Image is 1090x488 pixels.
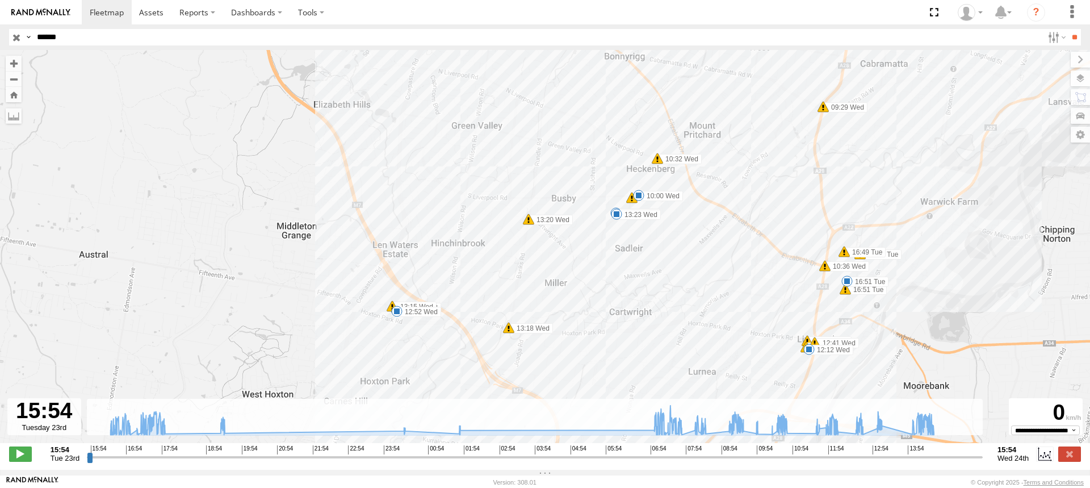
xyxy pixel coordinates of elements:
label: 12:12 Wed [809,345,853,355]
label: Search Filter Options [1043,29,1068,45]
span: 22:54 [348,445,364,454]
span: 07:54 [686,445,702,454]
span: Wed 24th Sep 2025 [997,454,1029,462]
label: 09:36 Wed [616,208,660,219]
button: Zoom in [6,56,22,71]
label: 13:20 Wed [529,215,573,225]
span: 13:54 [908,445,924,454]
label: 10:32 Wed [657,154,702,164]
span: 17:54 [162,445,178,454]
label: 12:52 Wed [397,307,441,317]
span: 09:54 [757,445,773,454]
label: 12:41 Wed [815,338,859,348]
a: Visit our Website [6,477,58,488]
div: 8 [626,192,638,203]
span: Tue 23rd Sep 2025 [51,454,79,462]
a: Terms and Conditions [1024,479,1084,486]
label: Map Settings [1071,127,1090,143]
span: 15:54 [91,445,107,454]
span: 03:54 [535,445,551,454]
strong: 15:54 [51,445,79,454]
label: 13:18 Wed [509,323,553,333]
label: Close [1058,447,1081,461]
span: 02:54 [500,445,515,454]
span: 06:54 [651,445,666,454]
label: Measure [6,108,22,124]
strong: 15:54 [997,445,1029,454]
img: rand-logo.svg [11,9,70,16]
div: © Copyright 2025 - [971,479,1084,486]
label: Search Query [24,29,33,45]
label: 10:00 Wed [639,191,683,201]
div: Tye Clark [954,4,987,21]
label: Play/Stop [9,447,32,461]
span: 05:54 [606,445,622,454]
label: 16:49 Tue [844,247,886,257]
div: Version: 308.01 [493,479,536,486]
button: Zoom Home [6,87,22,102]
span: 01:54 [464,445,480,454]
label: 16:51 Tue [847,277,888,287]
span: 10:54 [793,445,808,454]
button: Zoom out [6,71,22,87]
span: 04:54 [571,445,586,454]
label: 12:10 Wed [807,336,852,347]
span: 00:54 [428,445,444,454]
span: 23:54 [384,445,400,454]
label: 13:15 Wed [392,302,437,312]
div: 0 [1011,400,1081,426]
label: 13:23 Wed [617,210,661,220]
span: 21:54 [313,445,329,454]
span: 08:54 [722,445,737,454]
span: 11:54 [828,445,844,454]
i: ? [1027,3,1045,22]
span: 12:54 [873,445,888,454]
label: 10:36 Wed [825,261,869,272]
label: 16:48 Tue [860,249,902,260]
span: 18:54 [206,445,222,454]
label: 09:29 Wed [823,102,867,112]
span: 16:54 [126,445,142,454]
span: 20:54 [277,445,293,454]
label: 16:51 Tue [845,285,887,295]
span: 19:54 [242,445,258,454]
